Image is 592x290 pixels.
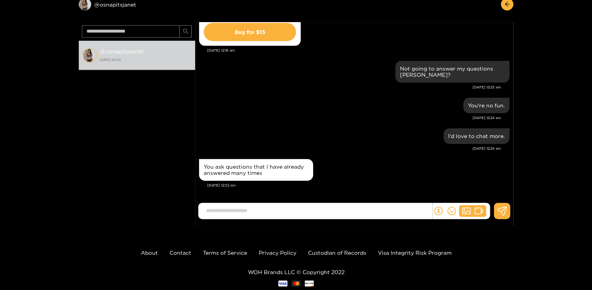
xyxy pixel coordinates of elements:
[207,48,509,53] div: [DATE] 12:18 am
[463,98,509,113] div: Aug. 15, 12:24 am
[448,133,505,139] div: I'd love to chat more.
[504,1,510,8] span: arrow-left
[459,205,486,217] button: picturevideo-camera
[199,146,501,151] div: [DATE] 12:24 am
[199,85,501,90] div: [DATE] 12:23 am
[207,183,509,188] div: [DATE] 12:32 am
[400,66,505,78] div: Not going to answer my questions [PERSON_NAME]?
[433,205,444,217] button: dollar
[83,48,97,62] img: conversation
[474,207,483,215] span: video-camera
[204,164,308,176] div: You ask questions that I have already answered many times
[199,159,313,181] div: Aug. 15, 12:32 am
[183,28,189,35] span: search
[378,250,452,255] a: Visa Integrity Risk Program
[447,207,456,215] span: smile
[259,250,296,255] a: Privacy Policy
[170,250,191,255] a: Contact
[203,250,247,255] a: Terms of Service
[395,61,509,83] div: Aug. 15, 12:23 am
[443,128,509,144] div: Aug. 15, 12:24 am
[100,56,191,63] strong: [DATE] 00:32
[179,25,192,38] button: search
[141,250,158,255] a: About
[462,207,471,215] span: picture
[434,207,443,215] span: dollar
[468,102,505,109] div: You're no fun.
[100,48,144,55] strong: @ osnapitsjanet
[308,250,366,255] a: Custodian of Records
[199,115,501,121] div: [DATE] 12:24 am
[204,23,296,41] button: Buy for $15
